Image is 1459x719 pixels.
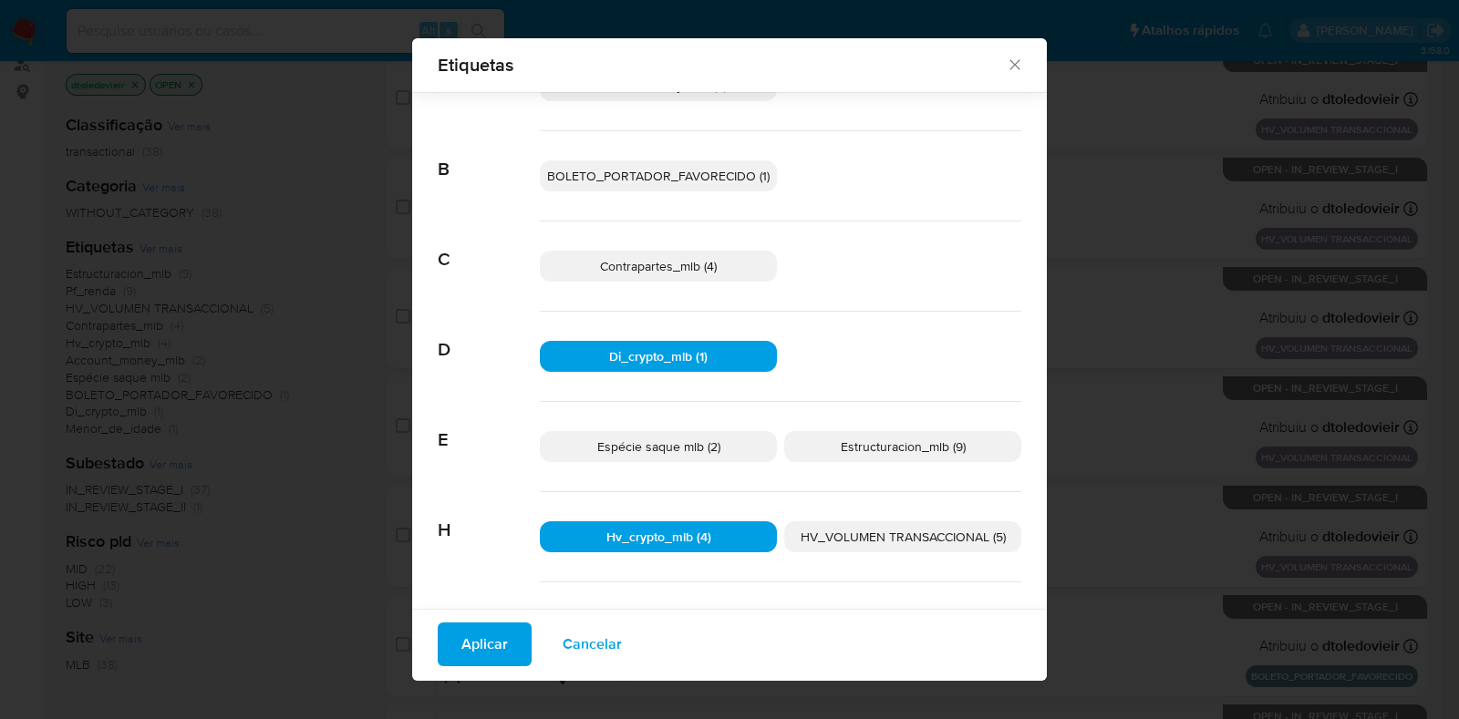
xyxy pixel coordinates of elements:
[784,431,1021,462] div: Estructuracion_mlb (9)
[438,56,1006,74] span: Etiquetas
[801,528,1006,546] span: HV_VOLUMEN TRANSACCIONAL (5)
[540,521,777,552] div: Hv_crypto_mlb (4)
[540,160,777,191] div: BOLETO_PORTADOR_FAVORECIDO (1)
[438,402,540,451] span: E
[597,437,720,456] span: Espécie saque mlb (2)
[563,624,622,664] span: Cancelar
[540,431,777,462] div: Espécie saque mlb (2)
[540,251,777,282] div: Contrapartes_mlb (4)
[438,622,532,666] button: Aplicar
[438,582,540,632] span: M
[438,131,540,180] span: B
[784,521,1021,552] div: HV_VOLUMEN TRANSACCIONAL (5)
[461,624,508,664] span: Aplicar
[606,528,711,546] span: Hv_crypto_mlb (4)
[841,437,966,456] span: Estructuracion_mlb (9)
[539,622,646,666] button: Cancelar
[438,492,540,541] span: H
[609,347,708,365] span: Di_crypto_mlb (1)
[540,341,777,372] div: Di_crypto_mlb (1)
[600,257,717,275] span: Contrapartes_mlb (4)
[438,221,540,271] span: C
[438,312,540,361] span: D
[1006,56,1022,72] button: Fechar
[547,167,770,185] span: BOLETO_PORTADOR_FAVORECIDO (1)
